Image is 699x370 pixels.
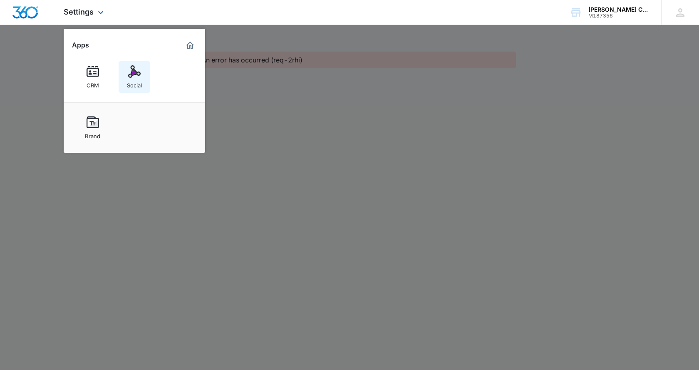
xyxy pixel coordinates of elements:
div: account name [588,6,649,13]
a: Social [119,61,150,93]
span: Settings [64,7,94,16]
a: Brand [77,112,109,144]
a: Marketing 360® Dashboard [183,39,197,52]
div: Brand [85,129,100,139]
a: CRM [77,61,109,93]
div: Social [127,78,142,89]
div: account id [588,13,649,19]
div: CRM [87,78,99,89]
h2: Apps [72,41,89,49]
